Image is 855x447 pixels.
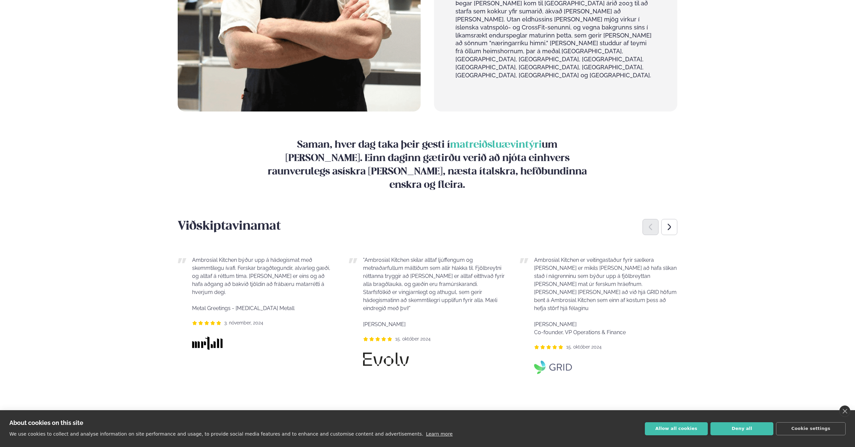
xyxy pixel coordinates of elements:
[450,140,542,150] span: matreiðsluævintýri
[363,257,505,311] span: "Ambrosial Kitchen skilar alltaf ljúffengum og metnaðarfullum máltíðum sem allir hlakka til. Fjöl...
[645,422,708,435] button: Allow all cookies
[363,353,409,366] img: image alt
[661,219,677,235] div: Next slide
[566,344,602,350] span: 15. október 2024
[9,431,423,437] p: We use cookies to collect and analyse information on site performance and usage, to provide socia...
[534,256,677,337] p: Ambrosial Kitchen er veitingastaður fyrir sælkera [PERSON_NAME] er mikils [PERSON_NAME] að hafa s...
[839,405,850,417] a: close
[192,305,294,311] span: Metal Greetings - [MEDICAL_DATA] Metall
[395,336,431,342] span: 15. október 2024
[710,422,773,435] button: Deny all
[426,431,453,437] a: Learn more
[260,138,595,192] h4: Saman, hver dag taka þeir gesti í um [PERSON_NAME]. Einn daginn gætirðu verið að njóta einhvers r...
[192,337,223,350] img: image alt
[534,361,572,374] img: image alt
[192,257,330,295] span: Ambrosial Kitchen býður upp á hádegismat með skemmtilegu ívafi. Ferskar bragðtegundir, alvarleg g...
[9,419,83,426] strong: About cookies on this site
[776,422,846,435] button: Cookie settings
[363,321,406,327] span: [PERSON_NAME]
[643,219,659,235] div: Previous slide
[224,320,263,325] span: 3. nóvember, 2024
[178,221,281,232] span: Viðskiptavinamat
